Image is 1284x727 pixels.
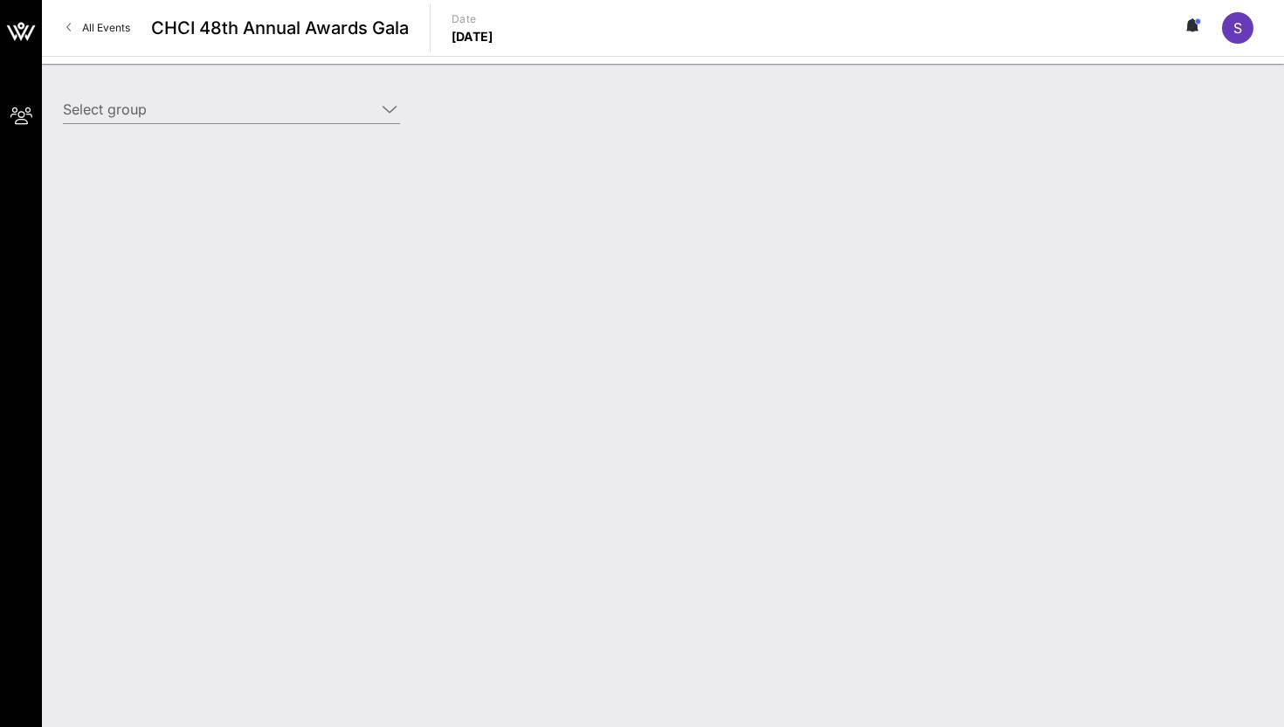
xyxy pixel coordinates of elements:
[82,21,130,34] span: All Events
[56,14,141,42] a: All Events
[452,28,494,45] p: [DATE]
[452,10,494,28] p: Date
[151,15,409,41] span: CHCI 48th Annual Awards Gala
[1233,19,1242,37] span: S
[1222,12,1253,44] div: S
